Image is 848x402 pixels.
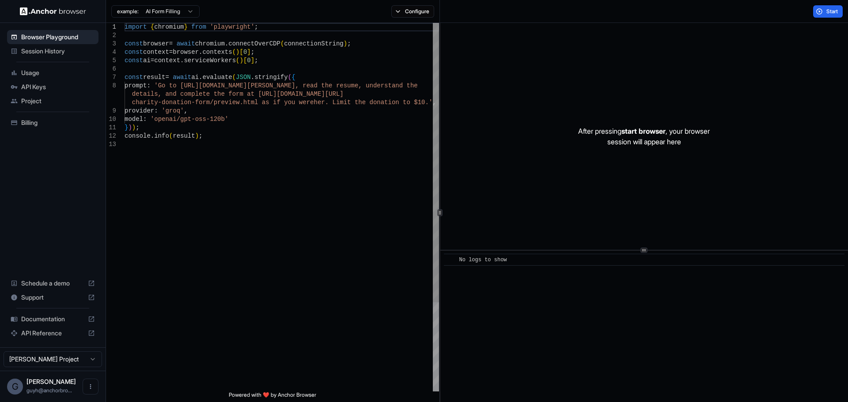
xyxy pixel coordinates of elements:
span: ] [251,57,254,64]
button: Start [813,5,843,18]
span: const [125,40,143,47]
div: 9 [106,107,116,115]
span: ; [347,40,351,47]
span: ai [143,57,151,64]
span: ) [132,124,136,131]
span: ( [280,40,284,47]
span: contexts [202,49,232,56]
span: ) [128,124,132,131]
div: Support [7,290,98,304]
span: details, and complete the form at [URL] [132,90,277,98]
span: context [154,57,180,64]
span: import [125,23,147,30]
span: Start [826,8,839,15]
span: guyh@anchorbrowser.io [26,387,72,394]
span: ( [169,132,173,139]
span: Powered with ❤️ by Anchor Browser [229,391,316,402]
span: await [177,40,195,47]
span: ad the resume, understand the [310,82,418,89]
span: browser [173,49,199,56]
div: 5 [106,56,116,65]
span: . [180,57,184,64]
span: ; [136,124,139,131]
div: API Reference [7,326,98,340]
span: const [125,57,143,64]
button: Open menu [83,379,98,394]
span: ; [254,23,258,30]
div: 4 [106,48,116,56]
span: context [143,49,169,56]
div: Project [7,94,98,108]
div: 7 [106,73,116,82]
div: 8 [106,82,116,90]
span: browser [143,40,169,47]
span: ) [195,132,199,139]
span: ( [288,74,291,81]
span: info [154,132,169,139]
span: Schedule a demo [21,279,84,288]
span: . [199,49,202,56]
div: API Keys [7,80,98,94]
span: her. Limit the donation to $10.' [314,99,432,106]
span: = [165,74,169,81]
span: evaluate [202,74,232,81]
div: G [7,379,23,394]
span: 'openai/gpt-oss-120b' [151,116,228,123]
span: from [191,23,206,30]
div: 11 [106,124,116,132]
span: [DOMAIN_NAME][URL] [276,90,343,98]
span: ​ [448,255,453,264]
div: Documentation [7,312,98,326]
div: 10 [106,115,116,124]
span: ; [199,132,202,139]
span: = [169,49,173,56]
span: connectOverCDP [228,40,280,47]
span: Guy Hayou [26,378,76,385]
div: Browser Playground [7,30,98,44]
span: result [143,74,165,81]
span: : [154,107,158,114]
span: chromium [195,40,225,47]
span: API Reference [21,329,84,338]
span: await [173,74,191,81]
span: const [125,49,143,56]
span: JSON [236,74,251,81]
div: 1 [106,23,116,31]
div: Billing [7,116,98,130]
span: : [147,82,150,89]
img: Anchor Logo [20,7,86,15]
div: 6 [106,65,116,73]
span: 0 [247,57,250,64]
span: ( [236,57,239,64]
span: 0 [243,49,247,56]
span: API Keys [21,83,95,91]
div: 3 [106,40,116,48]
span: = [169,40,173,47]
span: 'groq' [162,107,184,114]
span: No logs to show [459,257,507,263]
span: ) [239,57,243,64]
span: [ [239,49,243,56]
span: stringify [254,74,288,81]
span: Billing [21,118,95,127]
span: ai [191,74,199,81]
span: Usage [21,68,95,77]
button: Configure [391,5,434,18]
span: charity-donation-form/preview.html as if you were [132,99,314,106]
span: { [291,74,295,81]
span: . [225,40,228,47]
span: = [151,57,154,64]
span: . [151,132,154,139]
span: ] [247,49,250,56]
span: 'Go to [URL][DOMAIN_NAME][PERSON_NAME], re [154,82,310,89]
span: ) [236,49,239,56]
span: } [184,23,187,30]
div: 2 [106,31,116,40]
span: { [151,23,154,30]
span: serviceWorkers [184,57,236,64]
p: After pressing , your browser session will appear here [578,126,710,147]
span: model [125,116,143,123]
div: Session History [7,44,98,58]
span: , [184,107,187,114]
span: Documentation [21,315,84,323]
